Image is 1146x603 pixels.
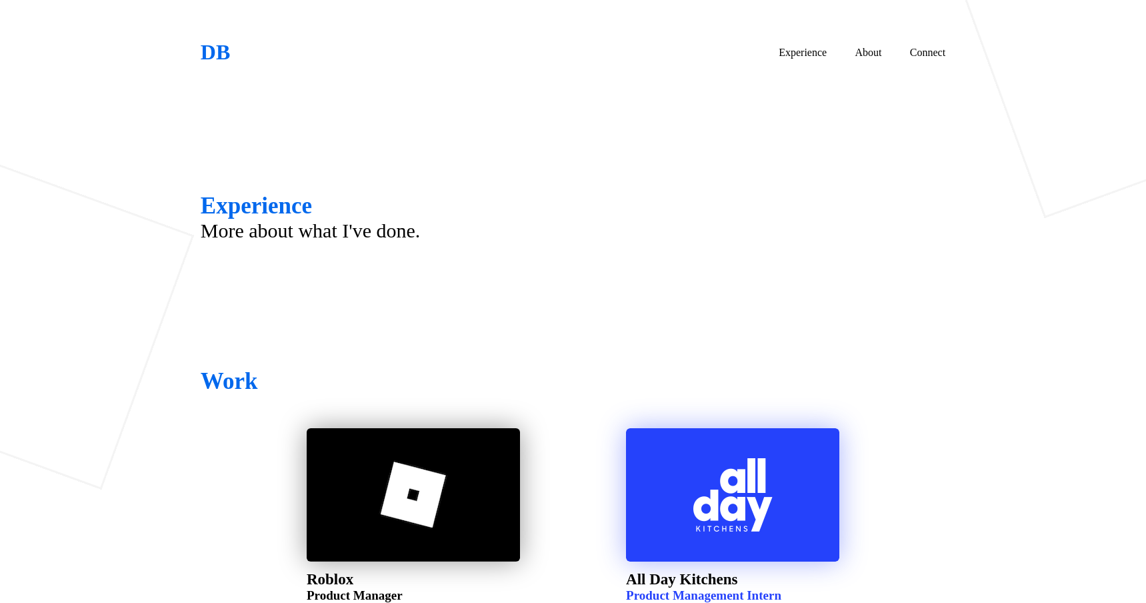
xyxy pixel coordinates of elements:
[307,571,520,588] h5: Roblox
[307,428,520,562] img: Roblox
[307,588,520,603] h6: Product Manager
[201,40,230,67] a: DB
[201,368,258,395] h2: Work
[779,47,827,61] a: Experience
[201,193,945,219] h2: Experience
[626,588,839,603] h6: Product Management Intern
[626,428,839,562] img: ADK
[855,47,881,61] a: About
[910,47,945,61] a: Connect
[201,219,945,242] h3: More about what I've done.
[626,571,839,588] h5: All Day Kitchens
